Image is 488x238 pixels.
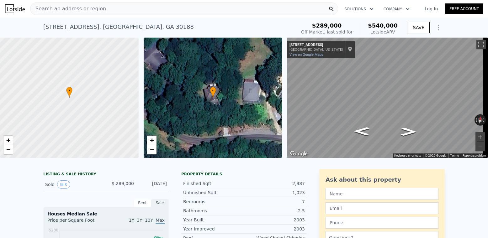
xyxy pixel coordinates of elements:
[244,208,305,214] div: 2.5
[326,188,438,200] input: Name
[181,172,307,177] div: Property details
[394,126,423,138] path: Go East, Trickum Rd
[210,87,216,98] div: •
[339,3,379,15] button: Solutions
[476,40,486,49] button: Toggle fullscreen view
[347,125,376,137] path: Go West, Trickum Rd
[289,43,343,48] div: [STREET_ADDRESS]
[129,218,134,223] span: 1Y
[3,136,13,145] a: Zoom in
[57,180,70,189] button: View historical data
[326,175,438,184] div: Ask about this property
[139,180,167,189] div: [DATE]
[183,208,244,214] div: Bathrooms
[150,136,154,144] span: +
[463,154,486,157] a: Report a problem
[147,145,156,154] a: Zoom out
[3,145,13,154] a: Zoom out
[6,136,10,144] span: +
[287,38,488,158] div: Map
[289,150,309,158] a: Open this area in Google Maps (opens a new window)
[368,29,398,35] div: Lotside ARV
[394,153,421,158] button: Keyboard shortcuts
[408,22,430,33] button: SAVE
[244,217,305,223] div: 2003
[43,172,169,178] div: LISTING & SALE HISTORY
[425,154,446,157] span: © 2025 Google
[150,146,154,153] span: −
[289,48,343,52] div: [GEOGRAPHIC_DATA], [US_STATE]
[183,226,244,232] div: Year Improved
[475,132,485,142] button: Zoom in
[326,202,438,214] input: Email
[183,199,244,205] div: Bedrooms
[475,114,478,126] button: Rotate counterclockwise
[134,199,151,207] div: Rent
[183,217,244,223] div: Year Built
[289,53,323,57] a: View on Google Maps
[475,142,485,151] button: Zoom out
[244,226,305,232] div: 2003
[326,217,438,229] input: Phone
[43,23,194,31] div: [STREET_ADDRESS] , [GEOGRAPHIC_DATA] , GA 30188
[301,29,353,35] div: Off Market, last sold for
[66,87,72,98] div: •
[151,199,169,207] div: Sale
[312,22,342,29] span: $289,000
[287,38,488,158] div: Street View
[45,180,101,189] div: Sold
[66,88,72,93] span: •
[210,88,216,93] span: •
[147,136,156,145] a: Zoom in
[368,22,398,29] span: $540,000
[6,146,10,153] span: −
[348,46,352,53] a: Show location on map
[47,211,165,217] div: Houses Median Sale
[445,3,483,14] a: Free Account
[145,218,153,223] span: 10Y
[5,4,25,13] img: Lotside
[477,114,484,126] button: Reset the view
[137,218,142,223] span: 3Y
[379,3,415,15] button: Company
[183,180,244,187] div: Finished Sqft
[183,189,244,196] div: Unfinished Sqft
[432,21,445,34] button: Show Options
[244,199,305,205] div: 7
[112,181,134,186] span: $ 289,000
[289,150,309,158] img: Google
[49,228,58,232] tspan: $236
[483,114,486,126] button: Rotate clockwise
[417,6,445,12] a: Log In
[244,189,305,196] div: 1,023
[47,217,106,227] div: Price per Square Foot
[156,218,165,224] span: Max
[30,5,106,13] span: Search an address or region
[244,180,305,187] div: 2,987
[450,154,459,157] a: Terms (opens in new tab)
